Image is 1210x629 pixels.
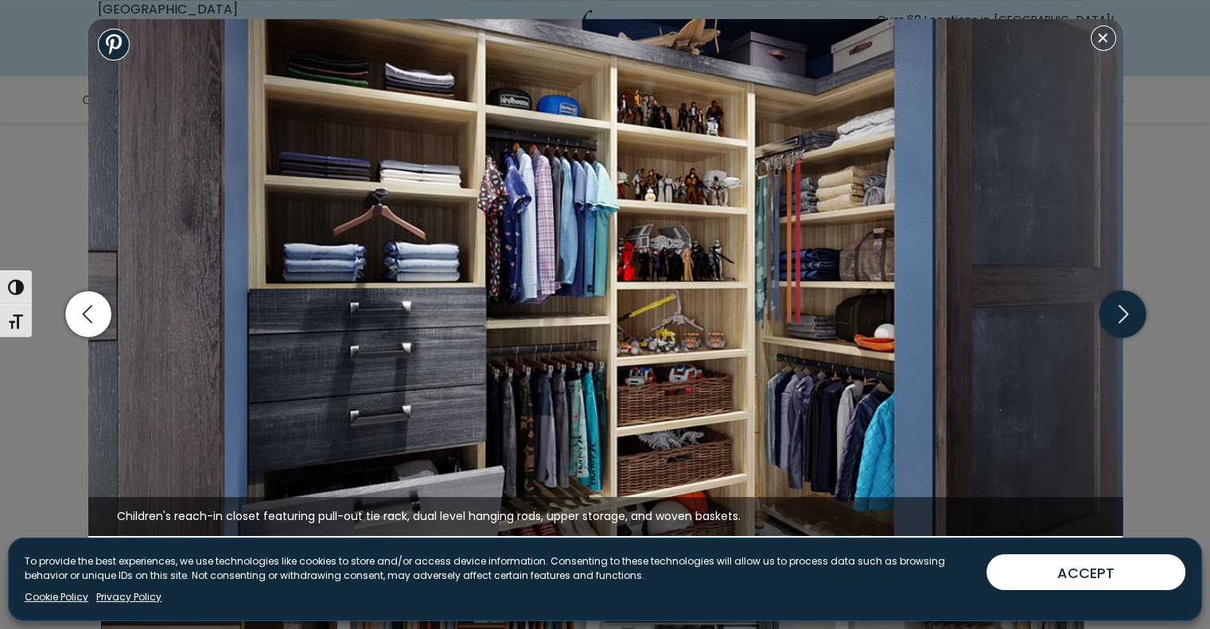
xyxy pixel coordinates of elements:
[25,590,88,604] a: Cookie Policy
[96,590,161,604] a: Privacy Policy
[98,29,130,60] a: Share to Pinterest
[1091,25,1116,51] button: Close modal
[986,554,1185,590] button: ACCEPT
[25,554,974,583] p: To provide the best experiences, we use technologies like cookies to store and/or access device i...
[88,19,1122,536] img: Children's clothing in reach-in closet featuring pull-out tie rack, dual level hanging rods, uppe...
[88,497,1122,537] figcaption: Children's reach-in closet featuring pull-out tie rack, dual level hanging rods, upper storage, a...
